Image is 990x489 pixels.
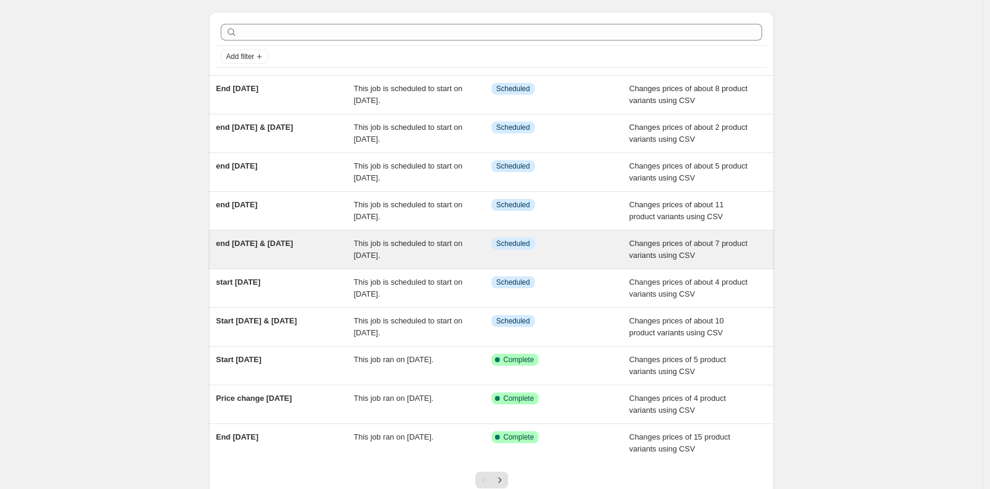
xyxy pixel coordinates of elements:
[216,432,258,441] span: End [DATE]
[629,161,748,182] span: Changes prices of about 5 product variants using CSV
[354,84,463,105] span: This job is scheduled to start on [DATE].
[496,200,530,210] span: Scheduled
[496,316,530,326] span: Scheduled
[496,239,530,248] span: Scheduled
[354,123,463,144] span: This job is scheduled to start on [DATE].
[221,49,268,64] button: Add filter
[503,432,534,442] span: Complete
[216,200,258,209] span: end [DATE]
[503,355,534,365] span: Complete
[216,316,297,325] span: Start [DATE] & [DATE]
[629,432,731,453] span: Changes prices of 15 product variants using CSV
[354,432,434,441] span: This job ran on [DATE].
[216,355,261,364] span: Start [DATE]
[503,394,534,403] span: Complete
[216,239,293,248] span: end [DATE] & [DATE]
[629,355,726,376] span: Changes prices of 5 product variants using CSV
[475,472,508,488] nav: Pagination
[629,239,748,260] span: Changes prices of about 7 product variants using CSV
[216,394,292,403] span: Price change [DATE]
[216,84,258,93] span: End [DATE]
[354,278,463,298] span: This job is scheduled to start on [DATE].
[496,278,530,287] span: Scheduled
[216,123,293,132] span: end [DATE] & [DATE]
[354,355,434,364] span: This job ran on [DATE].
[629,316,724,337] span: Changes prices of about 10 product variants using CSV
[491,472,508,488] button: Next
[226,52,254,61] span: Add filter
[216,278,261,286] span: start [DATE]
[354,316,463,337] span: This job is scheduled to start on [DATE].
[496,84,530,94] span: Scheduled
[629,278,748,298] span: Changes prices of about 4 product variants using CSV
[354,200,463,221] span: This job is scheduled to start on [DATE].
[354,394,434,403] span: This job ran on [DATE].
[496,161,530,171] span: Scheduled
[629,200,724,221] span: Changes prices of about 11 product variants using CSV
[216,161,258,170] span: end [DATE]
[629,123,748,144] span: Changes prices of about 2 product variants using CSV
[629,394,726,415] span: Changes prices of 4 product variants using CSV
[629,84,748,105] span: Changes prices of about 8 product variants using CSV
[354,161,463,182] span: This job is scheduled to start on [DATE].
[496,123,530,132] span: Scheduled
[354,239,463,260] span: This job is scheduled to start on [DATE].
